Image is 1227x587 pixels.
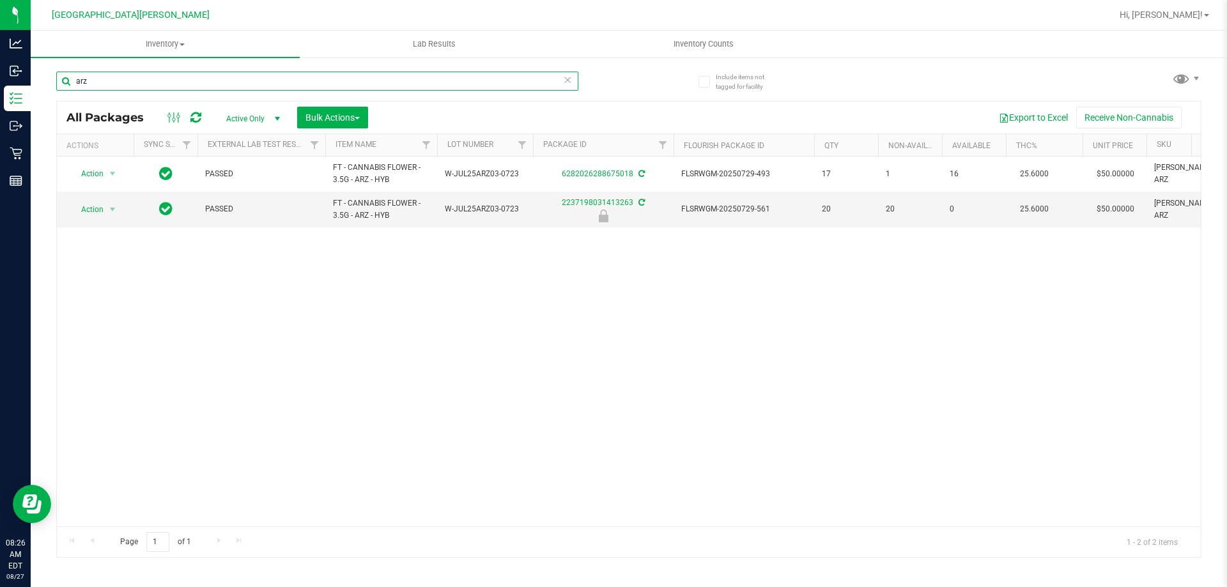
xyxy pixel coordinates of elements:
a: Non-Available [888,141,945,150]
span: 16 [950,168,998,180]
a: Unit Price [1093,141,1133,150]
inline-svg: Analytics [10,37,22,50]
span: FT - CANNABIS FLOWER - 3.5G - ARZ - HYB [333,197,429,222]
p: 08/27 [6,572,25,581]
span: select [105,201,121,218]
span: Sync from Compliance System [637,198,645,207]
a: Lab Results [300,31,569,57]
inline-svg: Retail [10,147,22,160]
input: Search Package ID, Item Name, SKU, Lot or Part Number... [56,72,578,91]
span: Bulk Actions [305,112,360,123]
inline-svg: Reports [10,174,22,187]
span: All Packages [66,111,157,125]
span: select [105,165,121,183]
span: 1 - 2 of 2 items [1116,532,1188,551]
span: PASSED [205,203,318,215]
a: THC% [1016,141,1037,150]
button: Receive Non-Cannabis [1076,107,1182,128]
a: SKU [1157,140,1171,149]
a: Inventory Counts [569,31,838,57]
span: 20 [822,203,870,215]
span: Page of 1 [109,532,201,552]
span: 25.6000 [1014,165,1055,183]
div: Newly Received [531,210,675,222]
a: Inventory [31,31,300,57]
span: Hi, [PERSON_NAME]! [1120,10,1203,20]
span: Action [70,201,104,218]
button: Export to Excel [991,107,1076,128]
span: $50.00000 [1090,165,1141,183]
a: External Lab Test Result [208,140,308,149]
a: Sync Status [144,140,193,149]
input: 1 [146,532,169,552]
span: 17 [822,168,870,180]
span: In Sync [159,200,173,218]
button: Bulk Actions [297,107,368,128]
span: 1 [886,168,934,180]
a: Filter [176,134,197,156]
span: $50.00000 [1090,200,1141,218]
span: W-JUL25ARZ03-0723 [445,168,525,180]
inline-svg: Outbound [10,119,22,132]
a: Filter [304,134,325,156]
span: W-JUL25ARZ03-0723 [445,203,525,215]
span: Include items not tagged for facility [716,72,780,91]
span: 20 [886,203,934,215]
span: 0 [950,203,998,215]
span: 25.6000 [1014,200,1055,218]
a: Package ID [543,140,587,149]
span: Clear [563,72,572,88]
span: Sync from Compliance System [637,169,645,178]
a: Filter [512,134,533,156]
iframe: Resource center [13,485,51,523]
a: 2237198031413263 [562,198,633,207]
div: Actions [66,141,128,150]
a: Available [952,141,991,150]
inline-svg: Inbound [10,65,22,77]
a: Qty [824,141,838,150]
span: FLSRWGM-20250729-561 [681,203,806,215]
a: 6282026288675018 [562,169,633,178]
span: FLSRWGM-20250729-493 [681,168,806,180]
a: Filter [416,134,437,156]
a: Item Name [336,140,376,149]
inline-svg: Inventory [10,92,22,105]
span: In Sync [159,165,173,183]
a: Lot Number [447,140,493,149]
a: Flourish Package ID [684,141,764,150]
span: Inventory [31,38,300,50]
span: Inventory Counts [656,38,751,50]
a: Filter [652,134,674,156]
span: Action [70,165,104,183]
span: [GEOGRAPHIC_DATA][PERSON_NAME] [52,10,210,20]
p: 08:26 AM EDT [6,537,25,572]
span: PASSED [205,168,318,180]
span: Lab Results [396,38,473,50]
span: FT - CANNABIS FLOWER - 3.5G - ARZ - HYB [333,162,429,186]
